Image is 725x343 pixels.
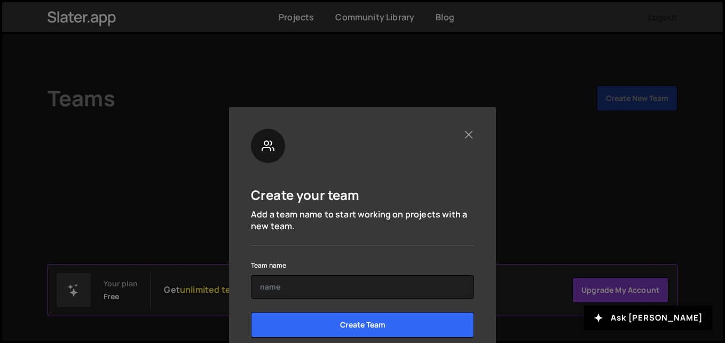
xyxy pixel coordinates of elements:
[251,208,474,232] p: Add a team name to start working on projects with a new team.
[463,129,474,140] button: Close
[584,306,712,330] button: Ask [PERSON_NAME]
[251,275,474,299] input: name
[251,260,286,271] label: Team name
[251,186,360,203] h5: Create your team
[251,312,474,338] input: Create Team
